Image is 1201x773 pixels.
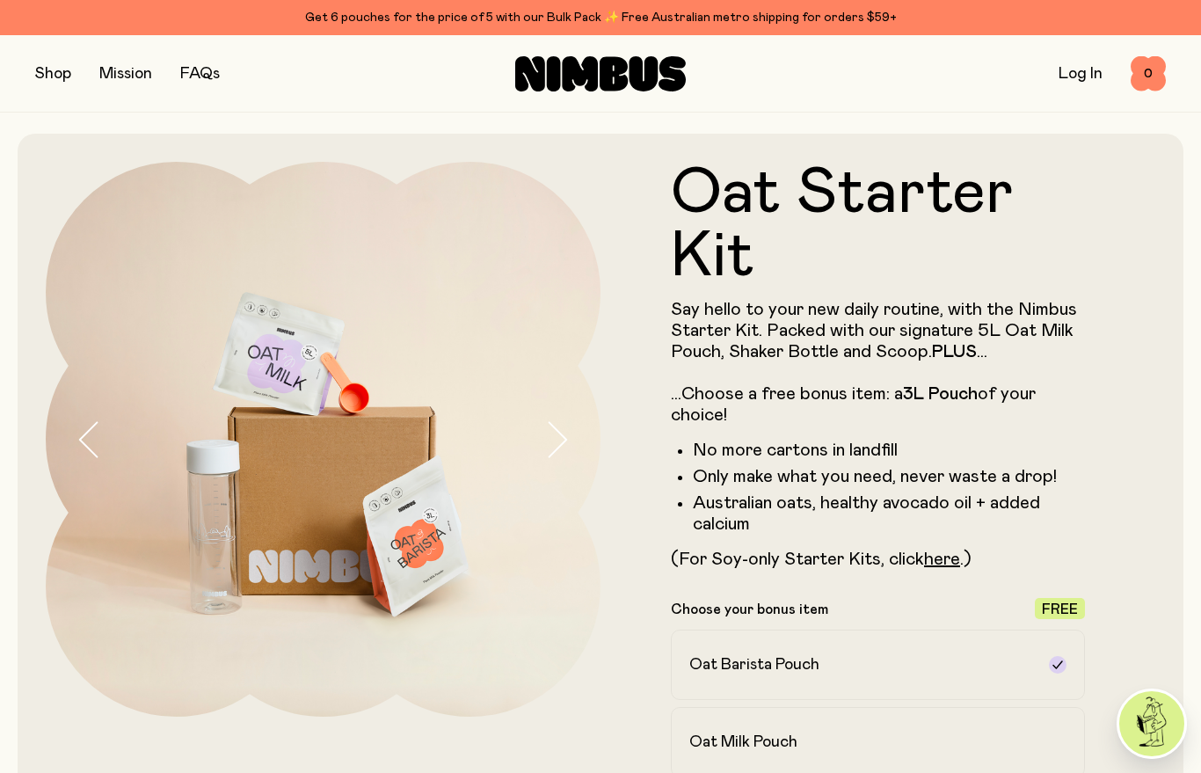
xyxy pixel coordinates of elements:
[1119,691,1184,756] img: agent
[180,66,220,82] a: FAQs
[924,551,960,568] a: here
[1131,56,1166,91] button: 0
[671,549,1085,570] p: (For Soy-only Starter Kits, click .)
[99,66,152,82] a: Mission
[693,492,1085,535] li: Australian oats, healthy avocado oil + added calcium
[689,654,819,675] h2: Oat Barista Pouch
[1042,602,1078,616] span: Free
[903,385,924,403] strong: 3L
[693,440,1085,461] li: No more cartons in landfill
[689,732,797,753] h2: Oat Milk Pouch
[671,601,828,618] p: Choose your bonus item
[35,7,1166,28] div: Get 6 pouches for the price of 5 with our Bulk Pack ✨ Free Australian metro shipping for orders $59+
[932,343,977,361] strong: PLUS
[671,162,1085,288] h1: Oat Starter Kit
[928,385,978,403] strong: Pouch
[693,466,1085,487] li: Only make what you need, never waste a drop!
[671,299,1085,426] p: Say hello to your new daily routine, with the Nimbus Starter Kit. Packed with our signature 5L Oa...
[1059,66,1103,82] a: Log In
